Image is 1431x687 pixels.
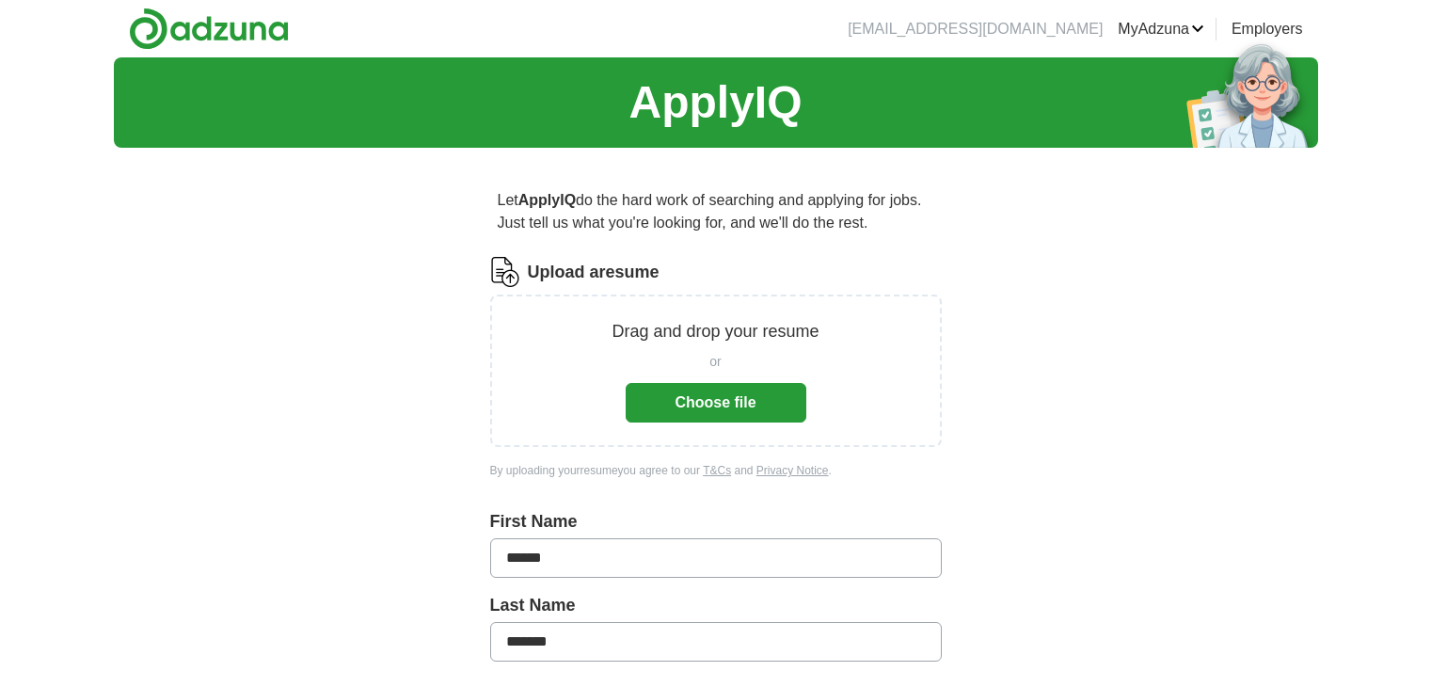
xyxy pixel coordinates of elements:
[518,192,576,208] strong: ApplyIQ
[490,182,942,242] p: Let do the hard work of searching and applying for jobs. Just tell us what you're looking for, an...
[628,69,802,136] h1: ApplyIQ
[848,18,1103,40] li: [EMAIL_ADDRESS][DOMAIN_NAME]
[756,464,829,477] a: Privacy Notice
[1232,18,1303,40] a: Employers
[612,319,819,344] p: Drag and drop your resume
[528,260,660,285] label: Upload a resume
[129,8,289,50] img: Adzuna logo
[490,593,942,618] label: Last Name
[709,352,721,372] span: or
[1118,18,1204,40] a: MyAdzuna
[703,464,731,477] a: T&Cs
[490,257,520,287] img: CV Icon
[490,509,942,535] label: First Name
[626,383,806,423] button: Choose file
[490,462,942,479] div: By uploading your resume you agree to our and .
